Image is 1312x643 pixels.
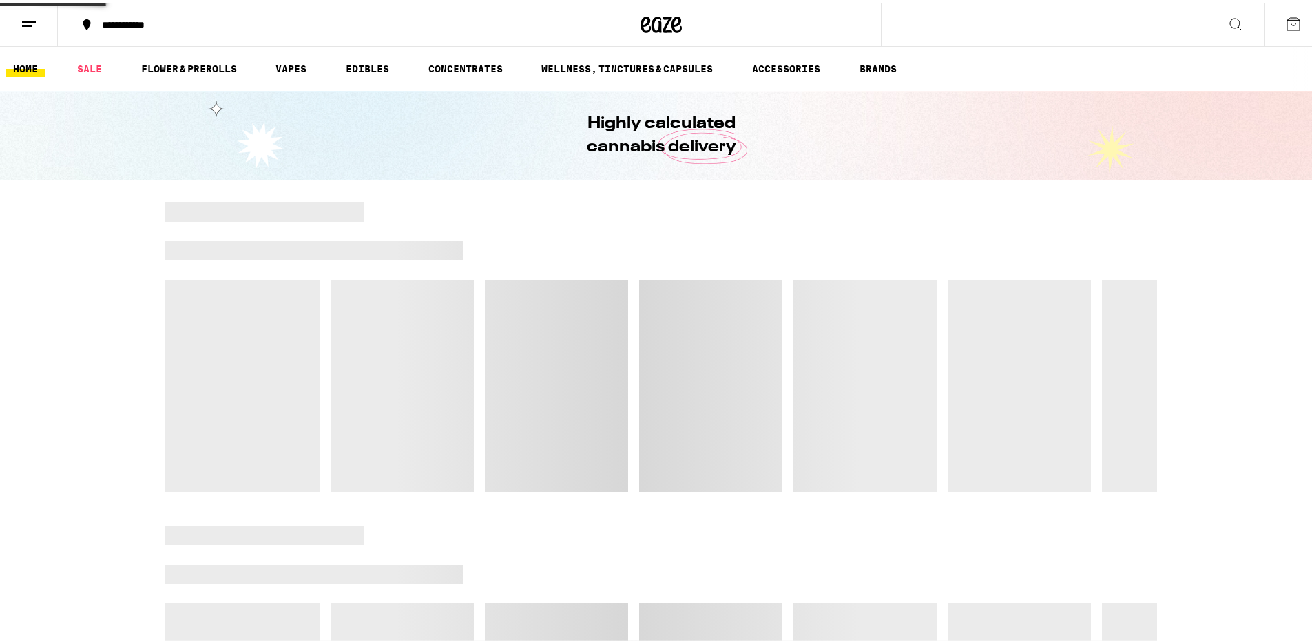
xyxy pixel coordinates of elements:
a: BRANDS [853,58,904,74]
a: CONCENTRATES [421,58,510,74]
h1: Highly calculated cannabis delivery [548,109,775,156]
a: EDIBLES [339,58,396,74]
a: SALE [70,58,109,74]
a: VAPES [269,58,313,74]
a: WELLNESS, TINCTURES & CAPSULES [534,58,720,74]
a: HOME [6,58,45,74]
a: ACCESSORIES [745,58,827,74]
a: FLOWER & PREROLLS [134,58,244,74]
